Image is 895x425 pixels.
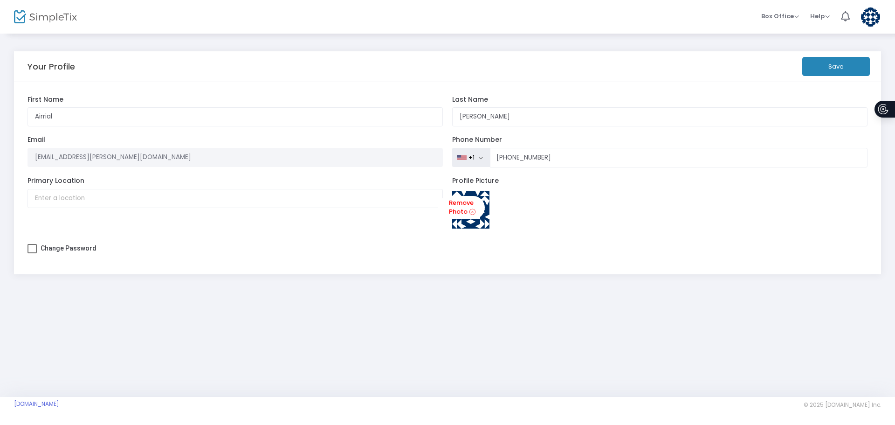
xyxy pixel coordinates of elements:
span: Box Office [761,12,799,21]
div: +1 [468,154,475,161]
h5: Your Profile [28,62,75,72]
input: Phone Number [490,148,868,167]
button: Save [802,57,870,76]
span: © 2025 [DOMAIN_NAME] Inc. [804,401,881,409]
input: First Name [28,107,443,126]
label: Primary Location [28,177,443,185]
label: First Name [28,96,443,104]
input: Enter a location [28,189,443,208]
span: Help [810,12,830,21]
a: Remove Photo [438,196,485,220]
button: +1 [452,148,490,167]
a: [DOMAIN_NAME] [14,400,59,408]
label: Phone Number [452,136,868,144]
label: Last Name [452,96,868,104]
img: 55c3549666637e59224caf06dd9215ea [452,191,489,229]
input: Last Name [452,107,868,126]
label: Email [28,136,443,144]
span: Profile Picture [452,176,499,185]
span: Change Password [41,244,96,252]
